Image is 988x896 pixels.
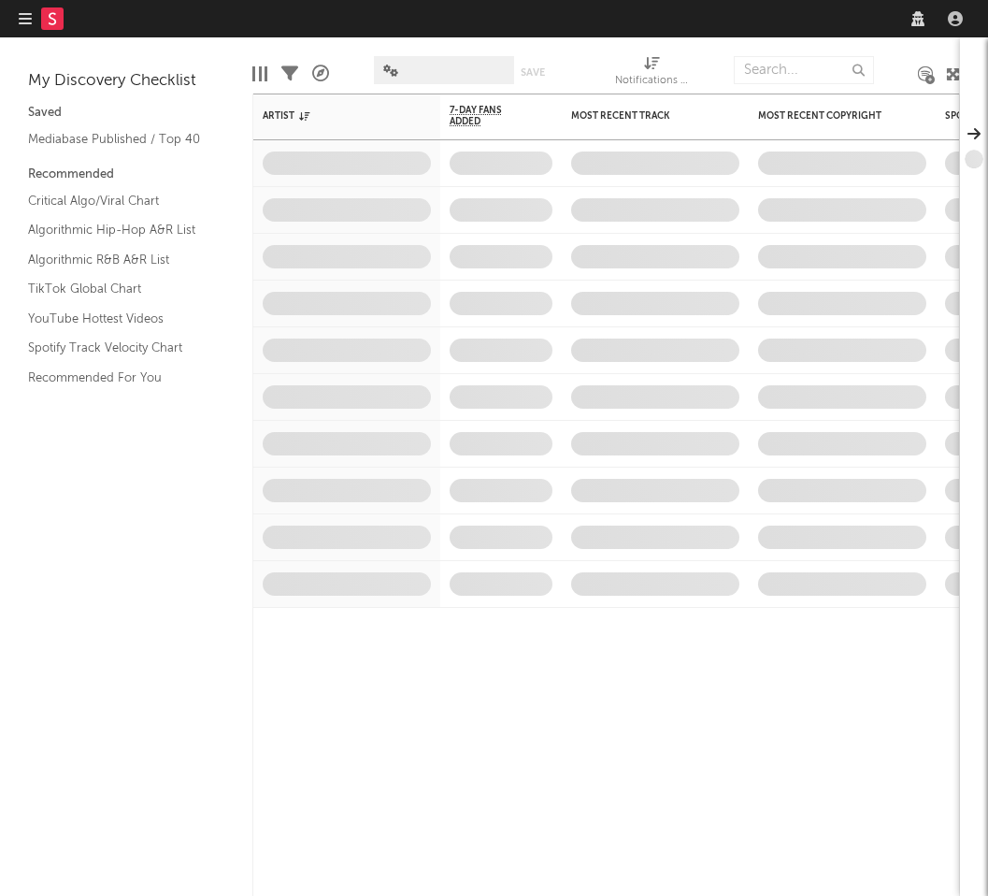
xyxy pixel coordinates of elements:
[28,250,206,270] a: Algorithmic R&B A&R List
[734,56,874,84] input: Search...
[28,191,206,211] a: Critical Algo/Viral Chart
[28,309,206,329] a: YouTube Hottest Videos
[28,338,206,358] a: Spotify Track Velocity Chart
[758,110,898,122] div: Most Recent Copyright
[252,47,267,101] div: Edit Columns
[312,47,329,101] div: A&R Pipeline
[28,164,224,186] div: Recommended
[571,110,711,122] div: Most Recent Track
[28,279,206,299] a: TikTok Global Chart
[28,129,206,150] a: Mediabase Published / Top 40
[28,70,224,93] div: My Discovery Checklist
[281,47,298,101] div: Filters
[28,102,224,124] div: Saved
[615,70,690,93] div: Notifications (Artist)
[28,368,206,388] a: Recommended For You
[28,220,206,240] a: Algorithmic Hip-Hop A&R List
[521,67,545,78] button: Save
[615,47,690,101] div: Notifications (Artist)
[450,105,524,127] span: 7-Day Fans Added
[263,110,403,122] div: Artist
